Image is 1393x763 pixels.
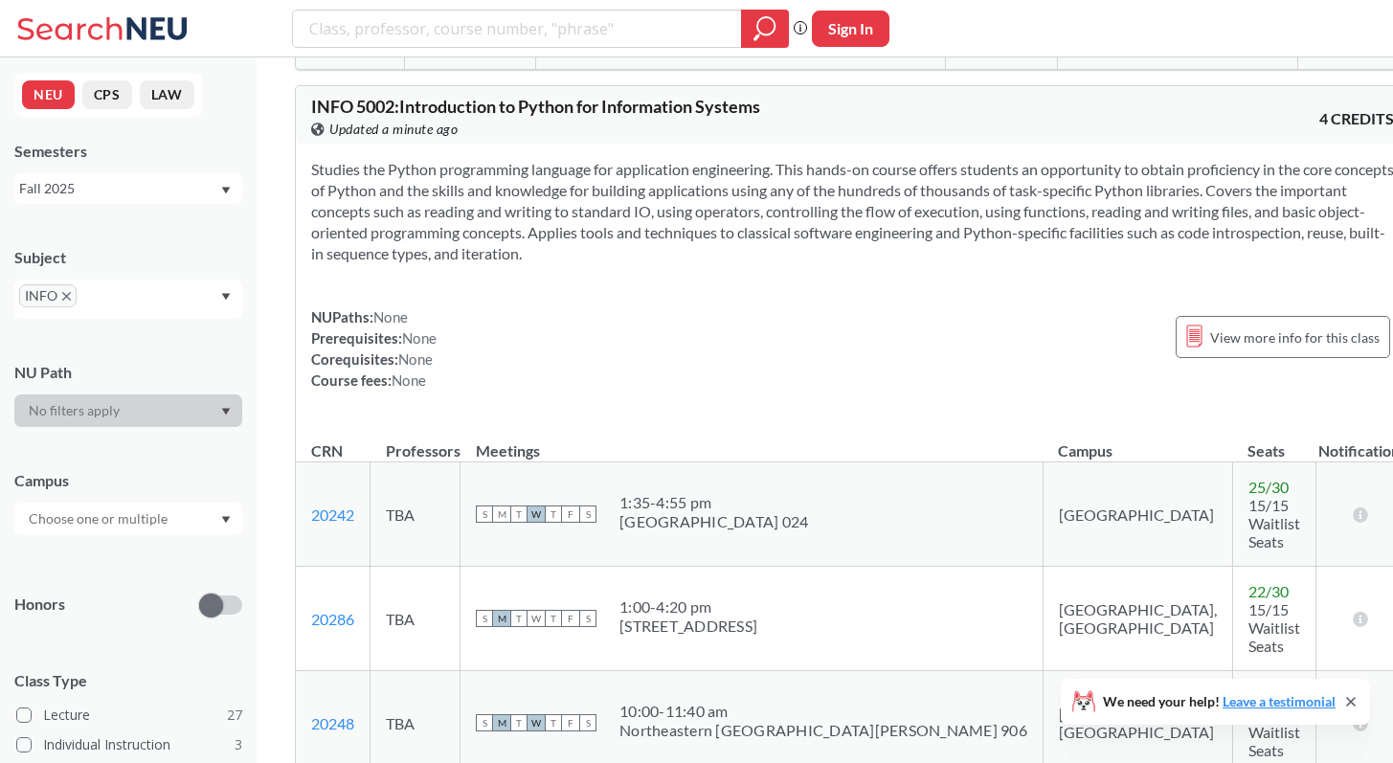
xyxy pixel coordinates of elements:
[392,371,426,389] span: None
[227,705,242,726] span: 27
[562,505,579,523] span: F
[493,505,510,523] span: M
[579,714,596,731] span: S
[476,505,493,523] span: S
[14,470,242,491] div: Campus
[19,507,180,530] input: Choose one or multiple
[528,610,545,627] span: W
[1248,600,1300,655] span: 15/15 Waitlist Seats
[19,284,77,307] span: INFOX to remove pill
[14,362,242,383] div: NU Path
[371,421,461,462] th: Professors
[579,505,596,523] span: S
[16,703,242,728] label: Lecture
[62,292,71,301] svg: X to remove pill
[812,11,889,47] button: Sign In
[311,440,343,461] div: CRN
[14,141,242,162] div: Semesters
[619,597,757,617] div: 1:00 - 4:20 pm
[221,516,231,524] svg: Dropdown arrow
[493,610,510,627] span: M
[221,187,231,194] svg: Dropdown arrow
[19,178,219,199] div: Fall 2025
[619,493,808,512] div: 1:35 - 4:55 pm
[619,702,1027,721] div: 10:00 - 11:40 am
[1248,478,1289,496] span: 25 / 30
[493,714,510,731] span: M
[1232,421,1315,462] th: Seats
[235,734,242,755] span: 3
[311,96,760,117] span: INFO 5002 : Introduction to Python for Information Systems
[221,408,231,415] svg: Dropdown arrow
[14,594,65,616] p: Honors
[311,714,354,732] a: 20248
[311,306,437,391] div: NUPaths: Prerequisites: Corequisites: Course fees:
[14,247,242,268] div: Subject
[545,610,562,627] span: T
[371,462,461,567] td: TBA
[741,10,789,48] div: magnifying glass
[140,80,194,109] button: LAW
[311,610,354,628] a: 20286
[371,567,461,671] td: TBA
[753,15,776,42] svg: magnifying glass
[579,610,596,627] span: S
[82,80,132,109] button: CPS
[16,732,242,757] label: Individual Instruction
[562,610,579,627] span: F
[1223,693,1336,709] a: Leave a testimonial
[1248,496,1300,550] span: 15/15 Waitlist Seats
[619,617,757,636] div: [STREET_ADDRESS]
[510,610,528,627] span: T
[373,308,408,325] span: None
[545,505,562,523] span: T
[545,714,562,731] span: T
[14,670,242,691] span: Class Type
[311,505,354,524] a: 20242
[528,714,545,731] span: W
[619,721,1027,740] div: Northeastern [GEOGRAPHIC_DATA][PERSON_NAME] 906
[476,714,493,731] span: S
[307,12,728,45] input: Class, professor, course number, "phrase"
[528,505,545,523] span: W
[1248,582,1289,600] span: 22 / 30
[510,714,528,731] span: T
[619,512,808,531] div: [GEOGRAPHIC_DATA] 024
[402,329,437,347] span: None
[476,610,493,627] span: S
[1043,462,1232,567] td: [GEOGRAPHIC_DATA]
[510,505,528,523] span: T
[461,421,1044,462] th: Meetings
[562,714,579,731] span: F
[14,280,242,319] div: INFOX to remove pillDropdown arrow
[1043,567,1232,671] td: [GEOGRAPHIC_DATA], [GEOGRAPHIC_DATA]
[1103,695,1336,708] span: We need your help!
[22,80,75,109] button: NEU
[329,119,458,140] span: Updated a minute ago
[14,503,242,535] div: Dropdown arrow
[398,350,433,368] span: None
[1210,325,1380,349] span: View more info for this class
[221,293,231,301] svg: Dropdown arrow
[1248,705,1300,759] span: 15/15 Waitlist Seats
[1043,421,1232,462] th: Campus
[14,173,242,204] div: Fall 2025Dropdown arrow
[14,394,242,427] div: Dropdown arrow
